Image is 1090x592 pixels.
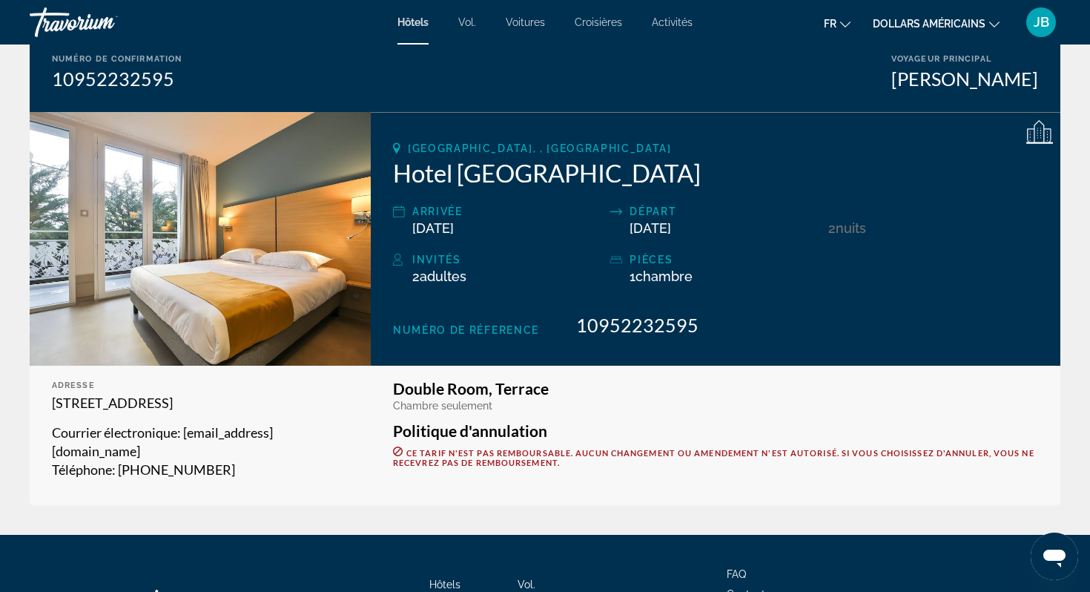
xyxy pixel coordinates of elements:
span: Courrier électronique [52,424,177,441]
a: Hôtels [397,16,429,28]
span: 2 [828,220,836,236]
font: fr [824,18,836,30]
h3: Double Room, Terrace [393,381,1038,397]
a: Croisières [575,16,622,28]
span: 1 [630,269,693,284]
div: Voyageur principal [891,54,1038,64]
iframe: Bouton de lancement de la fenêtre de messagerie [1031,533,1078,580]
span: 2 [412,269,466,284]
font: JB [1034,14,1049,30]
span: nuits [836,220,866,236]
a: Voitures [506,16,545,28]
span: Adultes [420,269,466,284]
a: Travorium [30,3,178,42]
span: 10952232595 [576,314,698,336]
font: dollars américains [873,18,985,30]
span: Chambre seulement [393,400,492,412]
div: Arrivée [412,203,603,220]
a: FAQ [727,568,746,580]
div: Adresse [52,381,349,390]
span: Ce tarif n'est pas remboursable. Aucun changement ou amendement n'est autorisé. Si vous choisisse... [393,448,1034,467]
a: Hôtels [429,579,460,591]
span: Numéro de réference [393,324,539,336]
h2: Hotel [GEOGRAPHIC_DATA] [393,158,1038,188]
button: Menu utilisateur [1022,7,1060,38]
button: Changer de devise [873,13,1000,34]
span: Chambre [635,269,693,284]
h3: Politique d'annulation [393,423,1038,439]
a: Vol. [518,579,535,591]
span: [DATE] [412,220,454,236]
div: pièces [630,251,820,269]
p: [STREET_ADDRESS] [52,394,349,412]
a: Activités [652,16,693,28]
span: : [PHONE_NUMBER] [112,461,235,478]
div: [PERSON_NAME] [891,68,1038,90]
span: [DATE] [630,220,671,236]
div: Départ [630,203,820,220]
a: Vol. [458,16,476,28]
span: Téléphone [52,461,112,478]
div: Numéro de confirmation [52,54,182,64]
span: [GEOGRAPHIC_DATA], , [GEOGRAPHIC_DATA] [408,142,672,154]
div: 10952232595 [52,68,182,90]
div: Invités [412,251,603,269]
img: Hotel Vent d'Eden Park [30,112,371,366]
button: Changer de langue [824,13,850,34]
